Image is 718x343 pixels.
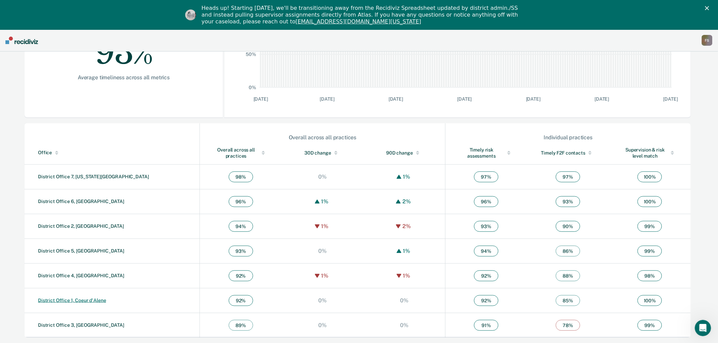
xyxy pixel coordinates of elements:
[229,320,253,331] span: 89 %
[401,198,413,205] div: 2%
[5,37,38,44] img: Recidiviz
[253,96,268,102] text: [DATE]
[38,174,149,179] a: District Office 7, [US_STATE][GEOGRAPHIC_DATA]
[295,150,350,156] div: 30D change
[663,96,678,102] text: [DATE]
[317,297,328,304] div: 0%
[702,35,713,46] button: FS
[363,141,445,165] th: Toggle SortBy
[474,295,498,306] span: 92 %
[401,248,412,254] div: 1%
[320,198,330,205] div: 1%
[556,246,580,257] span: 86 %
[556,171,580,182] span: 97 %
[556,295,580,306] span: 85 %
[38,298,106,303] a: District Office 1, Coeur d'Alene
[401,273,412,279] div: 1%
[282,141,363,165] th: Toggle SortBy
[446,134,691,141] div: Individual practices
[609,141,691,165] th: Toggle SortBy
[38,273,124,278] a: District Office 4, [GEOGRAPHIC_DATA]
[229,295,253,306] span: 92 %
[38,223,124,229] a: District Office 2, [GEOGRAPHIC_DATA]
[38,150,197,156] div: Office
[638,270,662,281] span: 98 %
[320,223,330,229] div: 1%
[398,322,410,328] div: 0%
[202,5,522,25] div: Heads up! Starting [DATE], we'll be transitioning away from the Recidiviz Spreadsheet updated by ...
[401,223,413,229] div: 2%
[541,150,596,156] div: Timely F2F contacts
[320,96,335,102] text: [DATE]
[38,248,124,254] a: District Office 5, [GEOGRAPHIC_DATA]
[317,174,328,180] div: 0%
[185,9,196,20] img: Profile image for Kim
[638,246,662,257] span: 99 %
[296,18,421,25] a: [EMAIL_ADDRESS][DOMAIN_NAME][US_STATE]
[229,171,253,182] span: 98 %
[445,141,527,165] th: Toggle SortBy
[474,196,498,207] span: 96 %
[638,320,662,331] span: 99 %
[229,246,253,257] span: 93 %
[702,35,713,46] div: F S
[320,273,330,279] div: 1%
[377,150,432,156] div: 90D change
[213,147,268,159] div: Overall across all practices
[317,322,328,328] div: 0%
[474,246,498,257] span: 94 %
[638,295,662,306] span: 100 %
[556,270,580,281] span: 88 %
[638,171,662,182] span: 100 %
[474,270,498,281] span: 92 %
[38,322,124,328] a: District Office 3, [GEOGRAPHIC_DATA]
[457,96,472,102] text: [DATE]
[229,221,253,232] span: 94 %
[556,196,580,207] span: 93 %
[623,147,677,159] div: Supervision & risk level match
[24,141,200,165] th: Toggle SortBy
[229,196,253,207] span: 96 %
[638,196,662,207] span: 100 %
[38,199,124,204] a: District Office 6, [GEOGRAPHIC_DATA]
[46,74,201,81] div: Average timeliness across all metrics
[595,96,609,102] text: [DATE]
[398,297,410,304] div: 0%
[695,320,711,336] iframe: Intercom live chat
[638,221,662,232] span: 99 %
[229,270,253,281] span: 92 %
[474,171,498,182] span: 97 %
[317,248,328,254] div: 0%
[401,174,412,180] div: 1%
[526,96,541,102] text: [DATE]
[200,134,445,141] div: Overall across all practices
[474,320,498,331] span: 91 %
[705,6,712,10] div: Close
[389,96,403,102] text: [DATE]
[556,221,580,232] span: 90 %
[474,221,498,232] span: 93 %
[459,147,514,159] div: Timely risk assessments
[200,141,282,165] th: Toggle SortBy
[556,320,580,331] span: 78 %
[527,141,609,165] th: Toggle SortBy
